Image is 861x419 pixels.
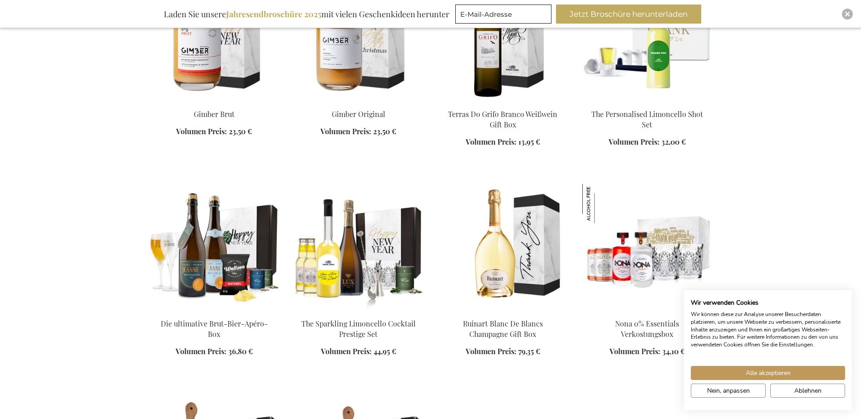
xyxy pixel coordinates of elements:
a: Terras Do Grifo Branco Weißwein Gift Box [448,109,557,129]
span: Nein, anpassen [707,386,750,395]
span: 32,00 € [661,137,686,146]
form: marketing offers and promotions [455,5,554,26]
a: Terras Do Grifo Branco White Wine Gift Box [438,98,568,107]
a: Volumen Preis: 32,00 € [609,137,686,147]
a: Nona 0% Essentials Verkostungsbox [615,319,679,339]
a: Volumen Preis: 79,35 € [466,346,540,357]
span: 36,80 € [228,346,253,356]
a: Gimber Original [332,109,385,119]
button: Alle verweigern cookies [770,384,845,398]
span: Volumen Preis: [176,346,226,356]
a: Gimber Brut Gimber Brut [149,98,279,107]
a: Volumen Preis: 44,95 € [321,346,396,357]
span: Ablehnen [794,386,822,395]
a: Nona 0% Essentials Tasting box Nona 0% Essentials Verkostungsbox [582,307,712,316]
span: Volumen Preis: [321,346,372,356]
button: Akzeptieren Sie alle cookies [691,366,845,380]
span: Volumen Preis: [320,127,371,136]
a: Ruinart Blanc De Blancs Champagne Gift Box [438,307,568,316]
img: Nona 0% Essentials Tasting box [582,184,712,311]
span: 23,50 € [373,127,396,136]
a: Volumen Preis: 23,50 € [176,127,252,137]
div: Laden Sie unsere mit vielen Geschenkideen herunter [160,5,453,24]
span: 79,35 € [518,346,540,356]
img: Nona 0% Essentials Verkostungsbox [582,184,621,223]
span: Volumen Preis: [176,127,227,136]
span: 23,50 € [229,127,252,136]
a: The Personalised Limoncello Shot Set The Personalised Limoncello Shot Set [582,98,712,107]
a: Die ultimative Brut-Bier-Apéro-Box [161,319,268,339]
span: Volumen Preis: [466,346,517,356]
a: The Sparkling Limoncello Cocktail Prestige Set [301,319,416,339]
span: Volumen Preis: [610,346,660,356]
a: The Personalised Limoncello Shot Set [591,109,703,129]
img: Die ultimative Champagner-Bier-Apéro-Box [149,184,279,311]
span: 13,95 € [518,137,540,146]
p: Wir können diese zur Analyse unserer Besucherdaten platzieren, um unsere Webseite zu verbessern, ... [691,311,845,349]
a: Gimber Original Gimber Original [294,98,423,107]
b: Jahresendbroschüre 2025 [226,9,321,19]
button: cookie Einstellungen anpassen [691,384,766,398]
span: Alle akzeptieren [746,368,791,378]
span: 34,10 € [662,346,685,356]
span: 44,95 € [374,346,396,356]
img: Ruinart Blanc De Blancs Champagne Gift Box [438,184,568,311]
a: Volumen Preis: 13,95 € [466,137,540,147]
a: Volumen Preis: 34,10 € [610,346,685,357]
img: Close [845,11,850,17]
div: Close [842,9,853,19]
a: The Sparkling Limoncello Cocktail Prestige Set [294,307,423,316]
a: Ruinart Blanc De Blancs Champagne Gift Box [463,319,543,339]
img: The Sparkling Limoncello Cocktail Prestige Set [294,184,423,311]
a: Gimber Brut [194,109,235,119]
h2: Wir verwenden Cookies [691,299,845,307]
span: Volumen Preis: [609,137,659,146]
a: Volumen Preis: 23,50 € [320,127,396,137]
a: Volumen Preis: 36,80 € [176,346,253,357]
input: E-Mail-Adresse [455,5,551,24]
a: Die ultimative Champagner-Bier-Apéro-Box [149,307,279,316]
button: Jetzt Broschüre herunterladen [556,5,701,24]
span: Volumen Preis: [466,137,517,146]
